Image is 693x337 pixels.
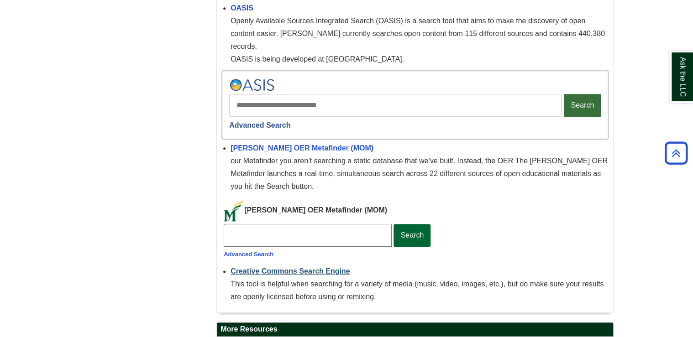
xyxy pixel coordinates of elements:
a: Creative Commons Search Engine [231,267,350,275]
h2: More Resources [217,322,613,337]
img: oasis logo [229,78,275,92]
input: Search [229,94,562,117]
a: Advanced Search [224,251,273,258]
button: Search [564,94,601,117]
div: [PERSON_NAME] OER Metafinder (MOM) [224,200,606,224]
a: Advanced Search [229,121,290,129]
div: Openly Available Sources Integrated Search (OASIS) is a search tool that aims to make the discove... [231,15,609,66]
a: OASIS [231,4,253,12]
a: [PERSON_NAME] OER Metafinder (MOM) [231,144,373,152]
a: Back to Top [661,147,691,159]
div: This tool is helpful when searching for a variety of media (music, video, images, etc.), but do m... [231,278,609,303]
div: our Metafinder you aren’t searching a static database that we’ve built. Instead, the OER The [PER... [231,155,609,193]
input: Search [224,224,392,247]
img: MOM icon [224,200,244,221]
button: Search [394,224,430,247]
